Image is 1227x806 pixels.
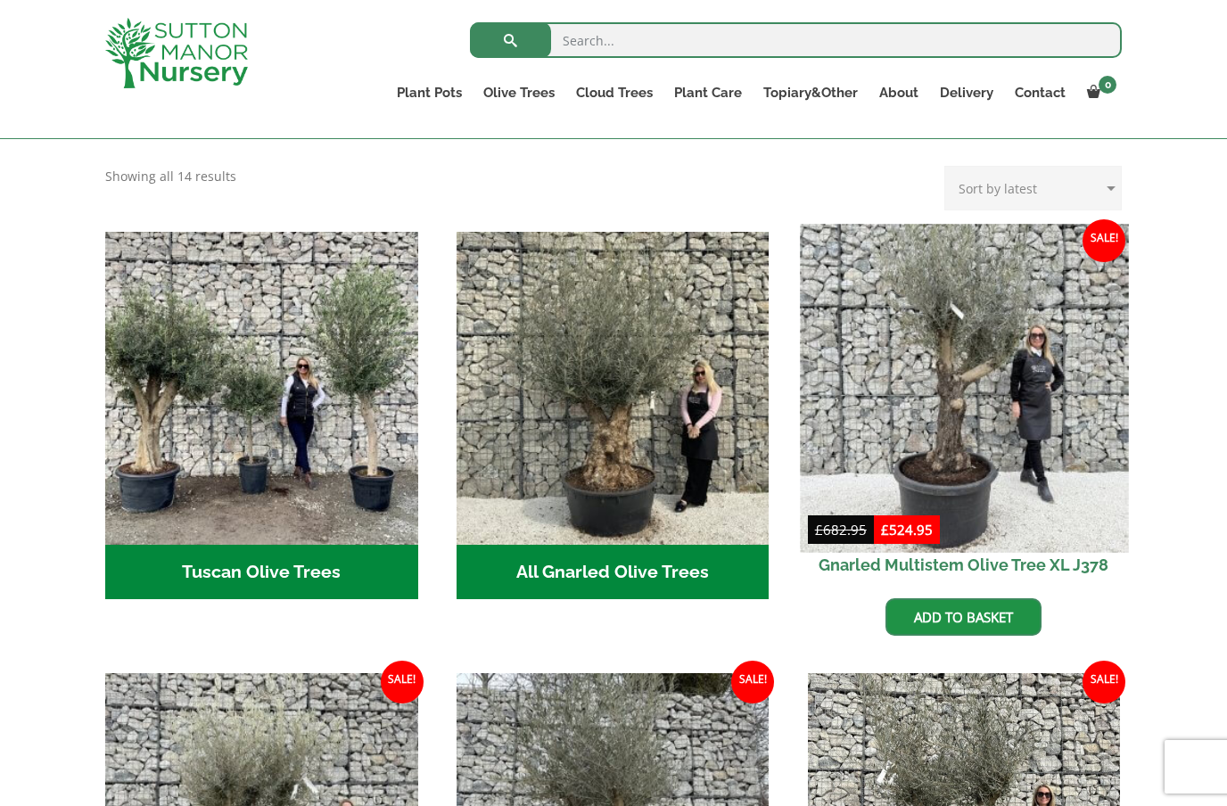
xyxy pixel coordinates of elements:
[1099,76,1116,94] span: 0
[929,80,1004,105] a: Delivery
[105,18,248,88] img: logo
[386,80,473,105] a: Plant Pots
[885,598,1042,636] a: Add to basket: “Gnarled Multistem Olive Tree XL J378”
[105,545,418,600] h2: Tuscan Olive Trees
[381,661,424,703] span: Sale!
[457,232,770,599] a: Visit product category All Gnarled Olive Trees
[457,232,770,545] img: All Gnarled Olive Trees
[663,80,753,105] a: Plant Care
[457,545,770,600] h2: All Gnarled Olive Trees
[1004,80,1076,105] a: Contact
[808,545,1121,585] h2: Gnarled Multistem Olive Tree XL J378
[105,232,418,545] img: Tuscan Olive Trees
[869,80,929,105] a: About
[470,22,1122,58] input: Search...
[881,521,933,539] bdi: 524.95
[1076,80,1122,105] a: 0
[815,521,823,539] span: £
[105,166,236,187] p: Showing all 14 results
[881,521,889,539] span: £
[815,521,867,539] bdi: 682.95
[808,232,1121,585] a: Sale! Gnarled Multistem Olive Tree XL J378
[800,224,1128,552] img: Gnarled Multistem Olive Tree XL J378
[1083,219,1125,262] span: Sale!
[731,661,774,703] span: Sale!
[473,80,565,105] a: Olive Trees
[565,80,663,105] a: Cloud Trees
[944,166,1122,210] select: Shop order
[105,232,418,599] a: Visit product category Tuscan Olive Trees
[1083,661,1125,703] span: Sale!
[753,80,869,105] a: Topiary&Other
